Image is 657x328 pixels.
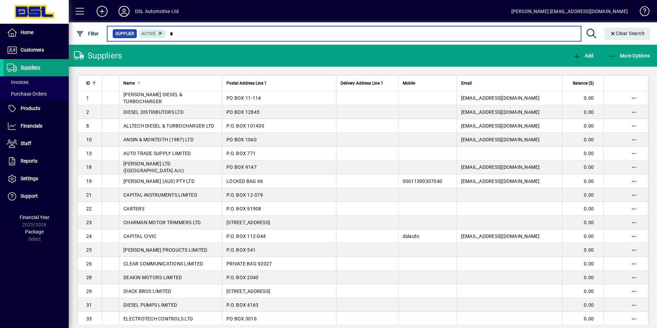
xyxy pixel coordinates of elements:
[86,137,92,142] span: 10
[123,137,193,142] span: ANSIN & MONTEITH (1987) LTD
[562,284,603,298] td: 0.00
[562,188,603,202] td: 0.00
[86,151,92,156] span: 13
[562,243,603,257] td: 0.00
[7,79,29,85] span: Invoices
[226,79,267,87] span: Postal Address Line 1
[628,134,639,145] button: More options
[628,120,639,131] button: More options
[604,28,650,40] button: Clear
[20,215,49,220] span: Financial Year
[226,151,256,156] span: P.O. BOX 771
[76,31,99,36] span: Filter
[21,65,40,70] span: Suppliers
[461,95,540,101] span: [EMAIL_ADDRESS][DOMAIN_NAME]
[226,275,258,280] span: P.O. BOX 2040
[86,164,92,170] span: 18
[628,272,639,283] button: More options
[562,105,603,119] td: 0.00
[21,158,37,164] span: Reports
[3,88,69,100] a: Purchase Orders
[606,50,652,62] button: More Options
[21,193,38,199] span: Support
[123,79,135,87] span: Name
[461,123,540,129] span: [EMAIL_ADDRESS][DOMAIN_NAME]
[123,161,184,173] span: [PERSON_NAME] LTD ([GEOGRAPHIC_DATA] A/c)
[86,220,92,225] span: 23
[628,299,639,310] button: More options
[610,31,645,36] span: Clear Search
[562,174,603,188] td: 0.00
[461,233,540,239] span: [EMAIL_ADDRESS][DOMAIN_NAME]
[226,206,261,211] span: P.O. BOX 91908
[573,79,594,87] span: Balance ($)
[86,192,92,198] span: 21
[226,233,266,239] span: P.O. BOX 112-044
[226,95,261,101] span: PO BOX 11-114
[461,137,540,142] span: [EMAIL_ADDRESS][DOMAIN_NAME]
[86,233,92,239] span: 24
[91,5,113,18] button: Add
[608,53,650,58] span: More Options
[86,178,92,184] span: 19
[86,79,90,87] span: ID
[226,137,257,142] span: PO BOX 1060
[21,106,40,111] span: Products
[86,79,98,87] div: ID
[562,216,603,229] td: 0.00
[25,229,44,234] span: Package
[562,202,603,216] td: 0.00
[226,288,270,294] span: [STREET_ADDRESS]
[567,79,600,87] div: Balance ($)
[86,288,92,294] span: 29
[135,6,179,17] div: DSL Automotive Ltd
[123,220,201,225] span: CHARMAN MOTOR TRIMMERS LTD
[123,92,183,104] span: [PERSON_NAME] DIESEL & TURBOCHARGER
[226,192,263,198] span: P.O. BOX 12-379
[86,275,92,280] span: 28
[562,91,603,105] td: 0.00
[139,29,166,38] mat-chip: Activation Status: Active
[21,123,42,129] span: Financials
[403,178,443,184] span: 00611300307040
[115,30,134,37] span: Supplier
[635,1,648,24] a: Knowledge Base
[123,316,193,321] span: ELECTROTECH CONTROLS LTD
[123,123,214,129] span: ALLTECH DIESEL & TURBOCHARGER LTD
[628,148,639,159] button: More options
[21,176,38,181] span: Settings
[3,153,69,170] a: Reports
[3,170,69,187] a: Settings
[403,79,453,87] div: Mobile
[573,53,593,58] span: Add
[562,119,603,133] td: 0.00
[461,79,558,87] div: Email
[461,109,540,115] span: [EMAIL_ADDRESS][DOMAIN_NAME]
[86,302,92,308] span: 31
[123,302,177,308] span: DIESEL PUMPS LIMITED
[628,217,639,228] button: More options
[628,231,639,242] button: More options
[123,192,197,198] span: CAPITAL INSTRUMENTS LIMITED
[123,288,171,294] span: DIACK BROS LIMITED
[562,133,603,146] td: 0.00
[3,188,69,205] a: Support
[21,47,44,53] span: Customers
[511,6,628,17] div: [PERSON_NAME] [EMAIL_ADDRESS][DOMAIN_NAME]
[628,203,639,214] button: More options
[21,30,33,35] span: Home
[3,42,69,59] a: Customers
[86,206,92,211] span: 22
[562,298,603,312] td: 0.00
[123,247,208,253] span: [PERSON_NAME] PRODUCTS LIMITED
[628,92,639,103] button: More options
[628,313,639,324] button: More options
[562,312,603,326] td: 0.00
[3,118,69,135] a: Financials
[123,79,218,87] div: Name
[403,79,415,87] span: Mobile
[628,107,639,118] button: More options
[403,233,420,239] span: dslauto
[3,100,69,117] a: Products
[226,261,272,266] span: PRIVATE BAG 92027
